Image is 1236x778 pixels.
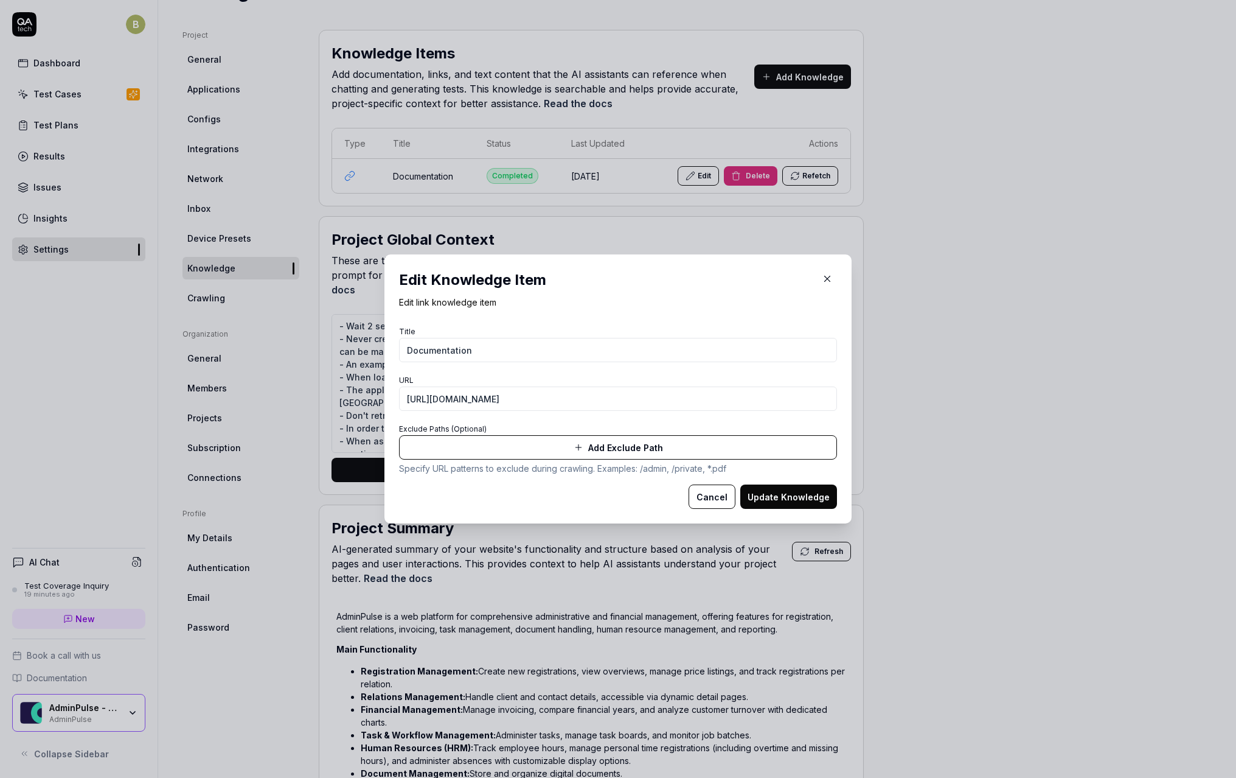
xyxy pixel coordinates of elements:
p: Edit link knowledge item [399,296,837,309]
button: Update Knowledge [740,485,837,509]
label: URL [399,376,414,385]
button: Add Exclude Path [399,435,837,460]
input: https://example.com [399,387,837,411]
button: Cancel [689,485,735,509]
label: Exclude Paths (Optional) [399,424,487,433]
input: Enter a title [399,338,837,362]
label: Title [399,327,415,336]
p: Specify URL patterns to exclude during crawling. Examples: /admin, /private, *.pdf [399,462,837,475]
button: Close Modal [818,269,837,289]
h2: Edit Knowledge Item [399,269,837,291]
